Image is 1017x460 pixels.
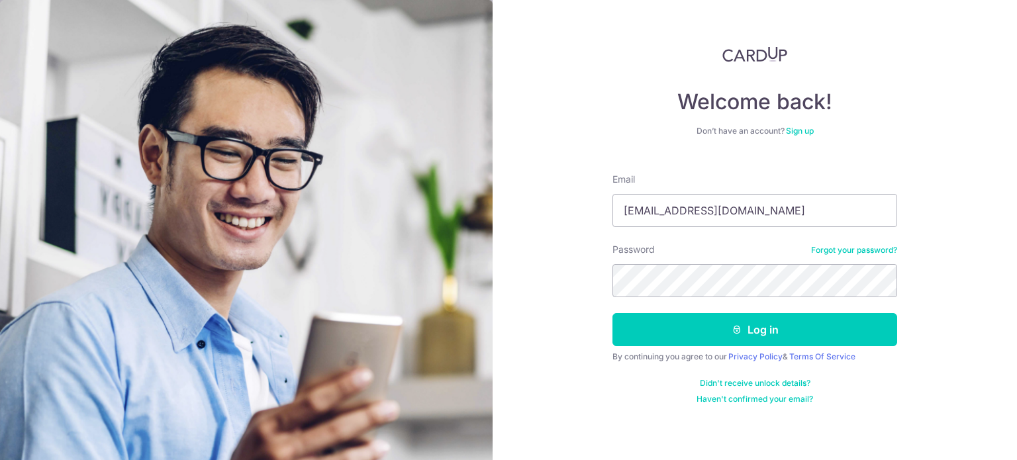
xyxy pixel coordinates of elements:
[612,126,897,136] div: Don’t have an account?
[728,351,783,361] a: Privacy Policy
[612,89,897,115] h4: Welcome back!
[697,394,813,404] a: Haven't confirmed your email?
[612,351,897,362] div: By continuing you agree to our &
[612,194,897,227] input: Enter your Email
[722,46,787,62] img: CardUp Logo
[612,243,655,256] label: Password
[612,173,635,186] label: Email
[612,313,897,346] button: Log in
[700,378,810,389] a: Didn't receive unlock details?
[786,126,814,136] a: Sign up
[811,245,897,255] a: Forgot your password?
[789,351,855,361] a: Terms Of Service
